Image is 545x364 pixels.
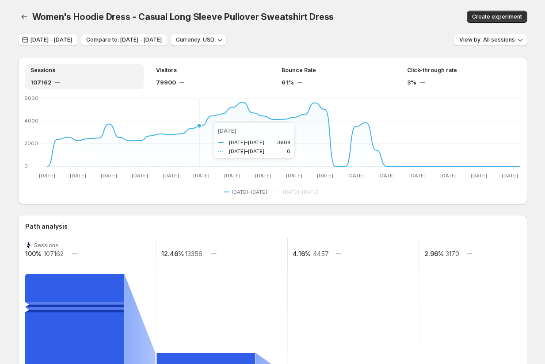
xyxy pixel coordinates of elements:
text: 0 [24,163,28,169]
text: [DATE] [440,172,456,179]
text: [DATE] [39,172,55,179]
text: 4457 [313,250,329,257]
span: 61% [282,78,294,87]
text: [DATE] [502,172,518,179]
span: 3% [407,78,416,87]
span: [DATE]–[DATE] [283,188,318,195]
text: [DATE] [316,172,333,179]
text: [DATE] [70,172,86,179]
text: [DATE] [409,172,425,179]
text: 2000 [24,140,38,146]
span: Women's Hoodie Dress - Casual Long Sleeve Pullover Sweatshirt Dress [32,11,334,22]
h3: Path analysis [25,222,68,231]
text: [DATE] [101,172,117,179]
text: [DATE] [255,172,271,179]
button: Compare to: [DATE] - [DATE] [81,34,167,46]
span: [DATE]–[DATE] [232,188,267,195]
button: Currency: USD [171,34,227,46]
text: 4.16% [293,250,311,257]
text: [DATE] [224,172,240,179]
span: Click-through rate [407,67,457,74]
button: [DATE] - [DATE] [18,34,77,46]
text: 3170 [445,250,459,257]
text: [DATE] [193,172,210,179]
text: 6000 [24,95,38,101]
span: 79900 [156,78,176,87]
text: 4000 [24,118,38,124]
button: [DATE]–[DATE] [224,187,271,197]
text: [DATE] [286,172,302,179]
button: View by: All sessions [454,34,527,46]
span: Bounce Rate [282,67,316,74]
span: Currency: USD [176,36,214,43]
span: Visitors [156,67,177,74]
span: 107162 [30,78,52,87]
span: [DATE] - [DATE] [30,36,72,43]
text: [DATE] [347,172,364,179]
text: 2.96% [424,250,443,257]
text: Sessions [34,242,58,249]
text: [DATE] [131,172,148,179]
button: [DATE]–[DATE] [275,187,322,197]
text: 107162 [43,250,63,257]
span: View by: All sessions [459,36,515,43]
text: 13356 [185,250,202,257]
text: [DATE] [471,172,487,179]
span: Sessions [30,67,55,74]
text: [DATE] [378,172,395,179]
span: Create experiment [472,13,522,20]
text: 100% [25,250,42,257]
text: 12.46% [161,250,183,257]
button: Create experiment [467,11,527,23]
text: [DATE] [162,172,179,179]
span: Compare to: [DATE] - [DATE] [86,36,162,43]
